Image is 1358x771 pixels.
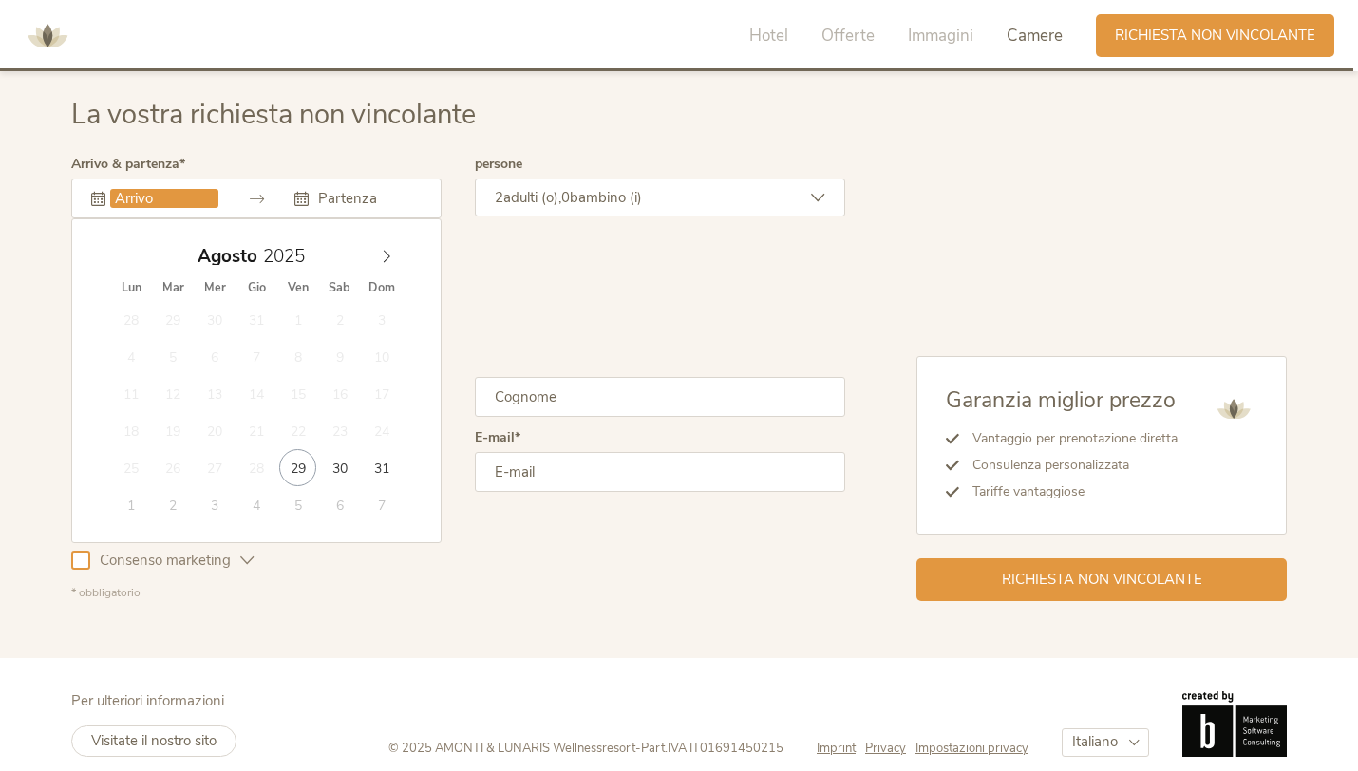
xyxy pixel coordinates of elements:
[503,188,561,207] span: adulti (o),
[959,452,1178,479] li: Consulenza personalizzata
[110,189,218,208] input: Arrivo
[319,282,361,294] span: Sab
[959,425,1178,452] li: Vantaggio per prenotazione diretta
[90,551,240,571] span: Consenso marketing
[196,301,233,338] span: Luglio 30, 2025
[113,338,150,375] span: Agosto 4, 2025
[71,725,236,757] a: Visitate il nostro sito
[959,479,1178,505] li: Tariffe vantaggiose
[475,377,845,417] input: Cognome
[1002,570,1202,590] span: Richiesta non vincolante
[561,188,570,207] span: 0
[196,338,233,375] span: Agosto 6, 2025
[71,96,476,133] span: La vostra richiesta non vincolante
[196,412,233,449] span: Agosto 20, 2025
[110,282,152,294] span: Lun
[279,338,316,375] span: Agosto 8, 2025
[915,740,1028,757] a: Impostazioni privacy
[237,375,274,412] span: Agosto 14, 2025
[155,301,192,338] span: Luglio 29, 2025
[257,244,320,269] input: Year
[363,449,400,486] span: Agosto 31, 2025
[363,412,400,449] span: Agosto 24, 2025
[321,338,358,375] span: Agosto 9, 2025
[475,431,520,444] label: E-mail
[196,375,233,412] span: Agosto 13, 2025
[1210,385,1257,433] img: AMONTI & LUNARIS Wellnessresort
[908,25,973,47] span: Immagini
[817,740,865,757] a: Imprint
[198,248,257,266] span: Agosto
[1007,25,1063,47] span: Camere
[570,188,642,207] span: bambino (i)
[113,301,150,338] span: Luglio 28, 2025
[237,301,274,338] span: Luglio 31, 2025
[237,338,274,375] span: Agosto 7, 2025
[19,8,76,65] img: AMONTI & LUNARIS Wellnessresort
[155,486,192,523] span: Settembre 2, 2025
[113,449,150,486] span: Agosto 25, 2025
[321,412,358,449] span: Agosto 23, 2025
[71,691,224,710] span: Per ulteriori informazioni
[865,740,906,757] span: Privacy
[946,385,1176,415] span: Garanzia miglior prezzo
[635,740,641,757] span: -
[363,301,400,338] span: Agosto 3, 2025
[237,449,274,486] span: Agosto 28, 2025
[279,486,316,523] span: Settembre 5, 2025
[495,188,503,207] span: 2
[279,301,316,338] span: Agosto 1, 2025
[236,282,277,294] span: Gio
[237,486,274,523] span: Settembre 4, 2025
[321,449,358,486] span: Agosto 30, 2025
[91,731,217,750] span: Visitate il nostro sito
[1182,691,1287,756] img: Brandnamic GmbH | Leading Hospitality Solutions
[196,449,233,486] span: Agosto 27, 2025
[475,158,522,171] label: persone
[71,158,185,171] label: Arrivo & partenza
[321,486,358,523] span: Settembre 6, 2025
[641,740,783,757] span: Part.IVA IT01691450215
[865,740,915,757] a: Privacy
[279,449,316,486] span: Agosto 29, 2025
[196,486,233,523] span: Settembre 3, 2025
[1115,26,1315,46] span: Richiesta non vincolante
[155,449,192,486] span: Agosto 26, 2025
[363,338,400,375] span: Agosto 10, 2025
[279,412,316,449] span: Agosto 22, 2025
[749,25,788,47] span: Hotel
[363,486,400,523] span: Settembre 7, 2025
[19,28,76,42] a: AMONTI & LUNARIS Wellnessresort
[194,282,236,294] span: Mer
[321,375,358,412] span: Agosto 16, 2025
[155,375,192,412] span: Agosto 12, 2025
[113,412,150,449] span: Agosto 18, 2025
[279,375,316,412] span: Agosto 15, 2025
[361,282,403,294] span: Dom
[821,25,875,47] span: Offerte
[155,412,192,449] span: Agosto 19, 2025
[388,740,635,757] span: © 2025 AMONTI & LUNARIS Wellnessresort
[155,338,192,375] span: Agosto 5, 2025
[313,189,422,208] input: Partenza
[817,740,856,757] span: Imprint
[152,282,194,294] span: Mar
[113,486,150,523] span: Settembre 1, 2025
[475,452,845,492] input: E-mail
[237,412,274,449] span: Agosto 21, 2025
[113,375,150,412] span: Agosto 11, 2025
[363,375,400,412] span: Agosto 17, 2025
[71,585,845,601] div: * obbligatorio
[277,282,319,294] span: Ven
[321,301,358,338] span: Agosto 2, 2025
